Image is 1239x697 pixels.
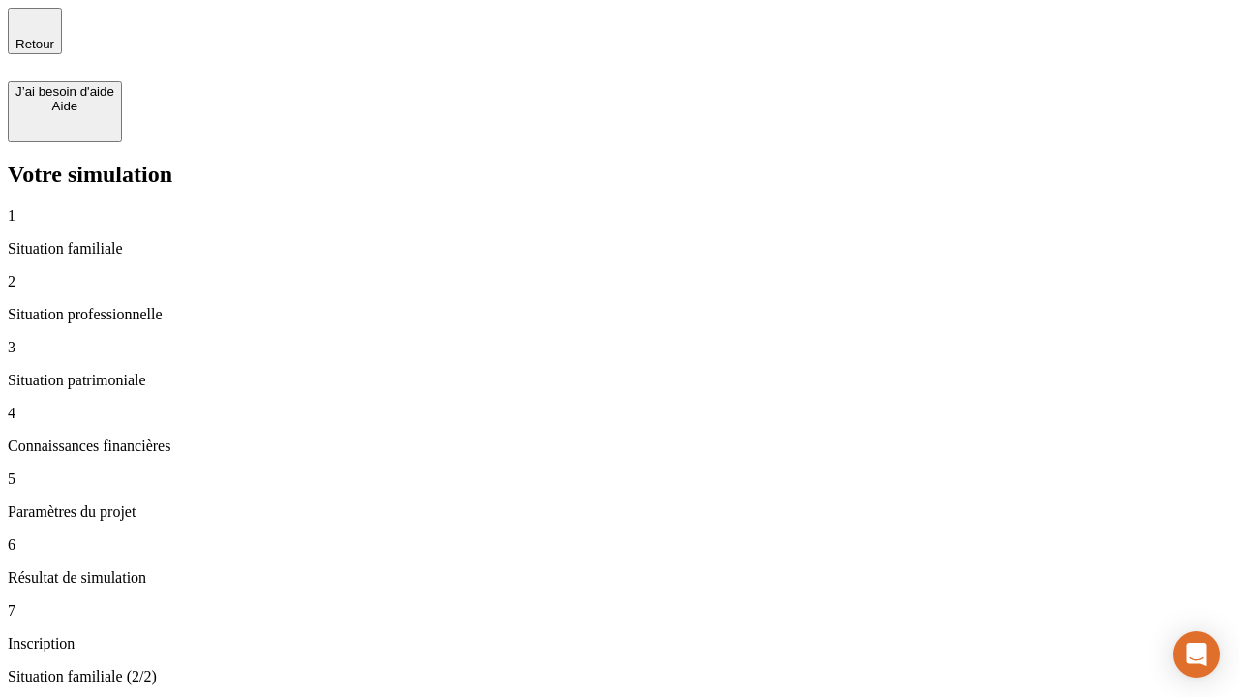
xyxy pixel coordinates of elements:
[8,81,122,142] button: J’ai besoin d'aideAide
[8,405,1231,422] p: 4
[8,207,1231,225] p: 1
[15,99,114,113] div: Aide
[8,668,1231,685] p: Situation familiale (2/2)
[8,8,62,54] button: Retour
[8,339,1231,356] p: 3
[8,602,1231,620] p: 7
[8,438,1231,455] p: Connaissances financières
[8,503,1231,521] p: Paramètres du projet
[15,84,114,99] div: J’ai besoin d'aide
[8,372,1231,389] p: Situation patrimoniale
[15,37,54,51] span: Retour
[8,536,1231,554] p: 6
[1173,631,1220,678] div: Open Intercom Messenger
[8,162,1231,188] h2: Votre simulation
[8,273,1231,290] p: 2
[8,240,1231,258] p: Situation familiale
[8,569,1231,587] p: Résultat de simulation
[8,635,1231,652] p: Inscription
[8,470,1231,488] p: 5
[8,306,1231,323] p: Situation professionnelle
